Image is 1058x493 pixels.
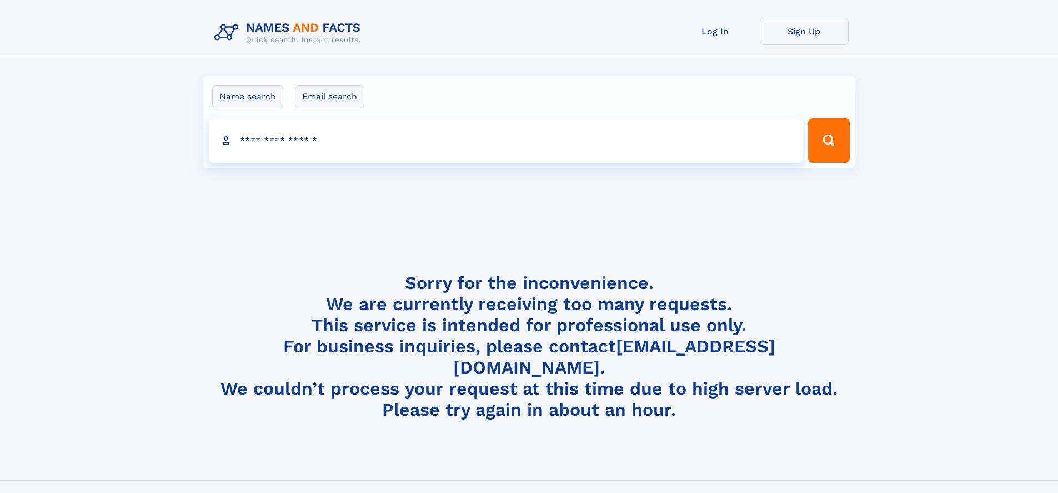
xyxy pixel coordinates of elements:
[210,272,849,421] h4: Sorry for the inconvenience. We are currently receiving too many requests. This service is intend...
[210,18,370,48] img: Logo Names and Facts
[808,118,849,163] button: Search Button
[212,85,283,108] label: Name search
[453,336,775,378] a: [EMAIL_ADDRESS][DOMAIN_NAME]
[760,18,849,45] a: Sign Up
[209,118,804,163] input: search input
[671,18,760,45] a: Log In
[295,85,364,108] label: Email search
